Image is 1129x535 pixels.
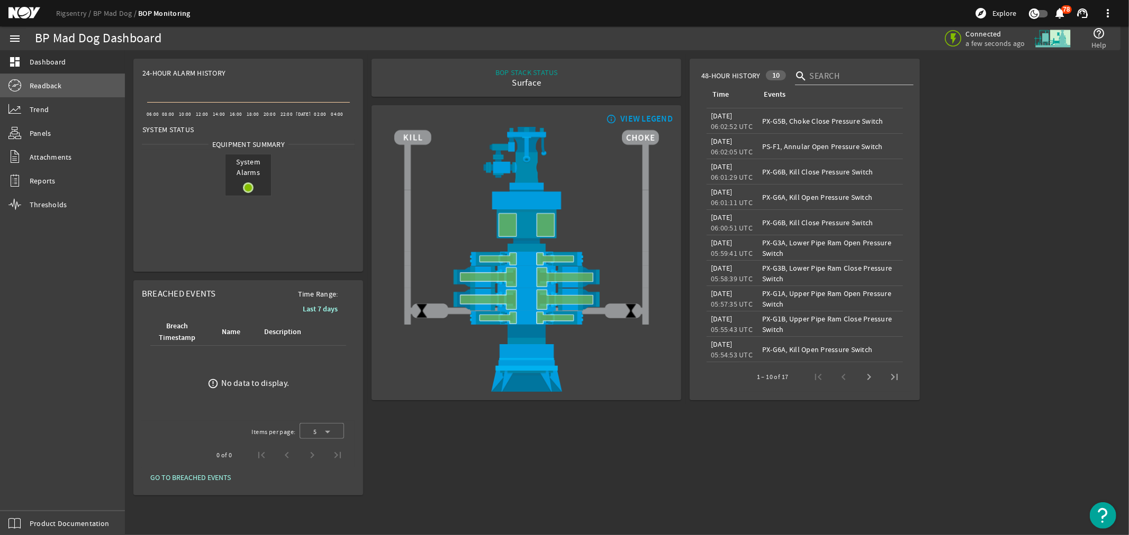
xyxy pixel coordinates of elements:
div: PX-G6B, Kill Close Pressure Switch [762,217,898,228]
span: Help [1091,40,1107,50]
a: Rigsentry [56,8,93,18]
span: GO TO BREACHED EVENTS [150,472,231,483]
mat-icon: dashboard [8,56,21,68]
div: BP Mad Dog Dashboard [35,33,161,44]
a: BP Mad Dog [93,8,138,18]
legacy-datetime-component: [DATE] [711,263,733,273]
span: System Status [142,124,194,135]
legacy-datetime-component: 06:02:05 UTC [711,147,753,156]
div: PX-G1A, Upper Pipe Ram Open Pressure Switch [762,288,898,309]
span: Trend [30,104,49,115]
div: Name [222,326,240,338]
span: Readback [30,80,61,91]
text: 10:00 [179,111,191,117]
div: PS-F1, Annular Open Pressure Switch [762,141,898,152]
img: ShearRamOpen.png [394,266,659,288]
div: Surface [495,78,558,88]
mat-icon: support_agent [1076,7,1089,20]
img: Skid.svg [1033,19,1072,58]
img: ValveClose.png [623,303,639,319]
img: WellheadConnector.png [394,325,659,392]
text: 20:00 [264,111,276,117]
img: PipeRamOpen.png [394,252,659,266]
img: ValveClose.png [414,303,430,319]
b: Last 7 days [303,304,338,314]
text: 14:00 [213,111,225,117]
div: Events [764,89,785,100]
legacy-datetime-component: 06:01:11 UTC [711,198,753,207]
span: Breached Events [142,288,216,299]
div: Name [220,326,250,338]
div: 0 of 0 [216,450,232,460]
div: PX-G3A, Lower Pipe Ram Open Pressure Switch [762,237,898,259]
img: TransparentStackSlice.png [638,213,654,228]
span: Reports [30,176,56,186]
i: search [795,70,808,82]
div: Breach Timestamp [156,320,198,344]
div: Time [712,89,729,100]
legacy-datetime-component: [DATE] [711,314,733,324]
span: 24-Hour Alarm History [142,68,225,78]
legacy-datetime-component: 06:00:51 UTC [711,223,753,233]
button: Last 7 days [294,299,346,318]
div: VIEW LEGEND [620,114,673,124]
div: Items per page: [251,427,295,437]
a: BOP Monitoring [138,8,191,19]
div: PX-G6A, Kill Open Pressure Switch [762,344,898,355]
text: 18:00 [247,111,259,117]
img: TransparentStackSlice.png [400,213,416,228]
button: more_vert [1095,1,1121,26]
span: Attachments [30,152,72,162]
legacy-datetime-component: [DATE] [711,187,733,197]
text: 16:00 [230,111,242,117]
legacy-datetime-component: [DATE] [711,111,733,121]
button: 78 [1054,8,1065,19]
legacy-datetime-component: [DATE] [711,136,733,146]
div: Events [762,89,894,100]
div: Description [264,326,301,338]
img: PipeRamOpen.png [394,311,659,325]
text: [DATE] [296,111,311,117]
legacy-datetime-component: 05:55:43 UTC [711,325,753,334]
legacy-datetime-component: 06:02:52 UTC [711,122,753,131]
mat-icon: notifications [1054,7,1067,20]
div: PX-G5B, Choke Close Pressure Switch [762,116,898,126]
span: Time Range: [290,289,347,299]
legacy-datetime-component: 05:57:35 UTC [711,299,753,309]
legacy-datetime-component: [DATE] [711,162,733,171]
mat-icon: explore [974,7,987,20]
button: Last page [882,364,907,390]
div: 1 – 10 of 17 [757,372,789,382]
span: a few seconds ago [966,39,1025,48]
div: No data to display. [221,378,289,389]
span: Dashboard [30,57,66,67]
div: BOP STACK STATUS [495,67,558,78]
legacy-datetime-component: 06:01:29 UTC [711,172,753,182]
span: Panels [30,128,51,139]
mat-icon: info_outline [604,115,617,123]
div: PX-G3B, Lower Pipe Ram Close Pressure Switch [762,263,898,284]
legacy-datetime-component: [DATE] [711,289,733,298]
div: 10 [766,70,787,80]
div: Time [711,89,749,100]
text: 08:00 [162,111,174,117]
span: Thresholds [30,199,67,210]
img: UpperAnnularOpen.png [394,190,659,252]
legacy-datetime-component: [DATE] [711,238,733,247]
mat-icon: menu [8,32,21,45]
button: Open Resource Center [1090,502,1116,529]
button: Next page [856,364,882,390]
div: PX-G6B, Kill Close Pressure Switch [762,167,898,177]
div: Breach Timestamp [155,320,207,344]
text: 02:00 [314,111,327,117]
button: Explore [970,5,1020,22]
legacy-datetime-component: [DATE] [711,339,733,349]
legacy-datetime-component: 05:59:41 UTC [711,248,753,258]
div: PX-G1B, Upper Pipe Ram Close Pressure Switch [762,313,898,335]
text: 06:00 [147,111,159,117]
div: Description [263,326,311,338]
mat-icon: error_outline [207,378,219,389]
text: 04:00 [331,111,343,117]
text: 12:00 [196,111,208,117]
span: Equipment Summary [209,139,288,150]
